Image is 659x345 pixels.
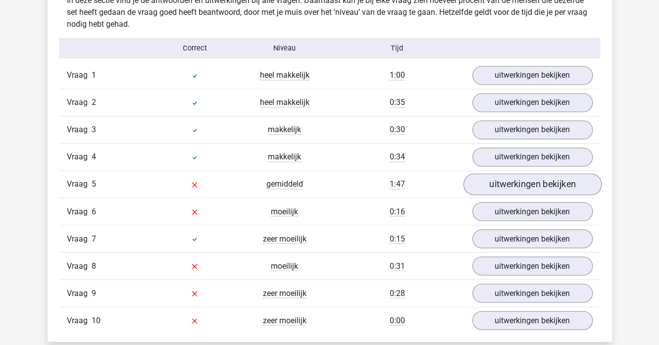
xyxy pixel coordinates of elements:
[92,98,96,107] span: 2
[67,314,92,326] span: Vraag
[390,261,405,271] span: 0:31
[263,288,306,298] span: zeer moeilijk
[472,202,593,221] a: uitwerkingen bekijken
[67,205,92,217] span: Vraag
[472,311,593,330] a: uitwerkingen bekijken
[92,261,96,270] span: 8
[67,287,92,299] span: Vraag
[92,179,96,189] span: 5
[260,98,309,107] span: heel makkelijk
[263,234,306,244] span: zeer moeilijk
[92,70,96,80] span: 1
[472,284,593,302] a: uitwerkingen bekijken
[67,97,92,108] span: Vraag
[266,179,303,189] span: gemiddeld
[67,178,92,190] span: Vraag
[240,43,330,53] div: Niveau
[92,288,96,297] span: 9
[390,234,405,244] span: 0:15
[472,66,593,85] a: uitwerkingen bekijken
[263,315,306,325] span: zeer moeilijk
[390,179,405,189] span: 1:47
[260,70,309,80] span: heel makkelijk
[92,125,96,134] span: 3
[271,206,298,216] span: moeilijk
[92,152,96,161] span: 4
[390,98,405,107] span: 0:35
[390,125,405,135] span: 0:30
[390,152,405,162] span: 0:34
[67,151,92,163] span: Vraag
[92,315,101,325] span: 10
[472,256,593,275] a: uitwerkingen bekijken
[472,148,593,166] a: uitwerkingen bekijken
[67,124,92,136] span: Vraag
[472,93,593,112] a: uitwerkingen bekijken
[472,120,593,139] a: uitwerkingen bekijken
[463,173,601,195] a: uitwerkingen bekijken
[67,233,92,245] span: Vraag
[92,234,96,243] span: 7
[390,70,405,80] span: 1:00
[268,152,301,162] span: makkelijk
[271,261,298,271] span: moeilijk
[390,315,405,325] span: 0:00
[472,229,593,248] a: uitwerkingen bekijken
[390,288,405,298] span: 0:28
[92,206,96,216] span: 6
[329,43,464,53] div: Tijd
[390,206,405,216] span: 0:16
[268,125,301,135] span: makkelijk
[67,69,92,81] span: Vraag
[150,43,240,53] div: Correct
[67,260,92,272] span: Vraag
